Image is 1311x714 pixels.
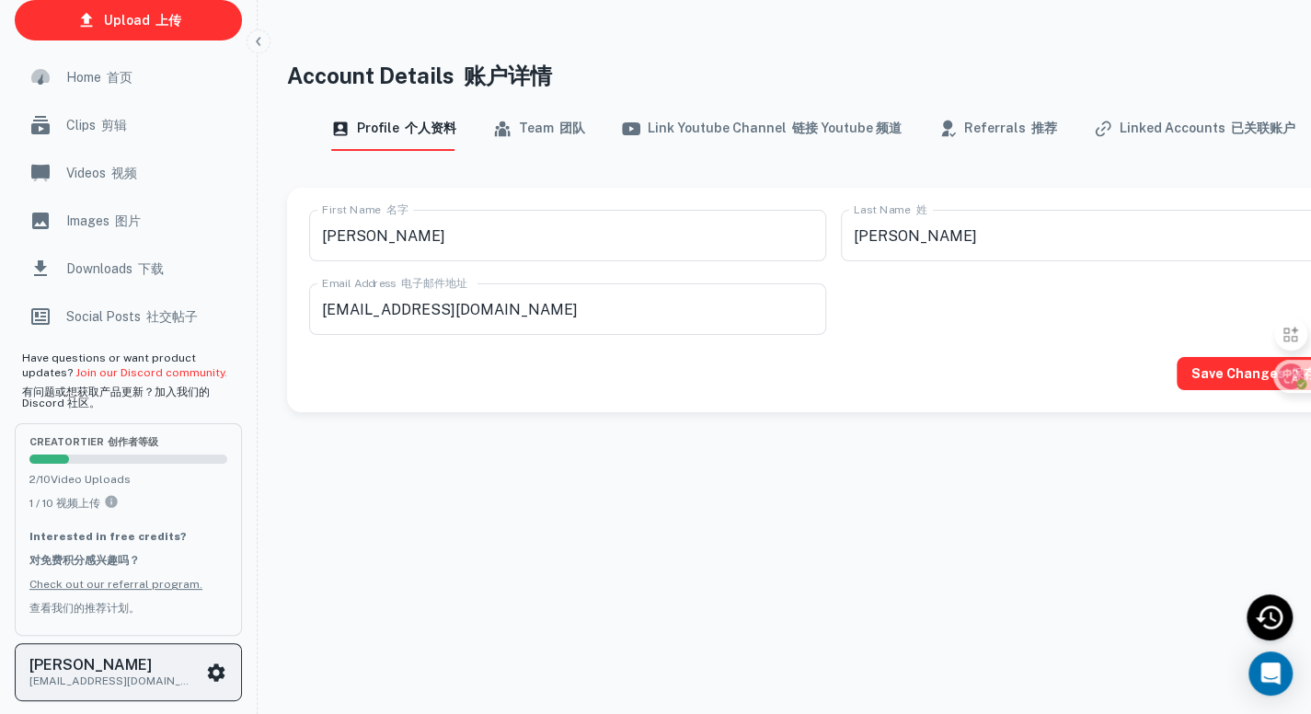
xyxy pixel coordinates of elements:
[322,202,408,217] label: First Name
[1247,594,1293,640] div: Recent Activity
[115,213,141,228] font: 图片
[464,63,552,88] font: 账户详情
[66,306,231,327] span: Social Posts
[66,259,231,279] span: Downloads
[15,151,242,195] a: Videos 视频
[1094,107,1295,151] button: Linked Accounts
[66,163,231,183] span: Videos
[792,121,902,135] font: 链接 Youtube 频道
[101,118,127,132] font: 剪辑
[493,107,585,151] button: Team
[559,121,585,135] font: 团队
[15,103,242,147] a: Clips 剪辑
[111,166,137,180] font: 视频
[155,13,181,28] font: 上传
[22,386,210,409] font: 有问题或想获取产品更新？加入我们的 Discord 社区。
[104,494,119,509] svg: You can upload 10 videos per month on the creator tier. Upgrade to upload more.
[386,203,408,216] font: 名字
[29,658,195,673] h6: [PERSON_NAME]
[915,203,926,216] font: 姓
[104,10,181,30] p: Upload
[138,261,164,276] font: 下载
[15,423,242,636] button: creatorTier 创作者等级2/10Video Uploads1 / 10 视频上传You can upload 10 videos per month on the creator ti...
[15,55,242,99] a: Home 首页
[108,436,158,447] font: 创作者等级
[66,211,231,231] span: Images
[854,202,927,217] label: Last Name
[107,70,132,85] font: 首页
[938,107,1057,151] button: Referrals
[22,351,235,409] span: Have questions or want product updates?
[66,115,231,135] span: Clips
[15,294,242,339] a: Social Posts 社交帖子
[405,121,456,135] font: 个人资料
[29,497,100,510] font: 1 / 10 视频上传
[75,366,227,379] a: Join our Discord community.
[66,67,231,87] span: Home
[1031,121,1057,135] font: 推荐
[331,107,456,151] button: Profile
[1231,121,1295,135] font: 已关联账户
[1248,651,1293,696] div: Open Intercom Messenger
[29,602,140,615] font: 查看我们的推荐计划。
[29,471,227,519] p: 2 / 10 Video Uploads
[15,643,242,700] button: [PERSON_NAME][EMAIL_ADDRESS][DOMAIN_NAME]
[29,528,227,576] p: Interested in free credits?
[29,578,202,615] a: Check out our referral program.查看我们的推荐计划。
[15,247,242,291] a: Downloads 下载
[401,277,467,290] font: 电子邮件地址
[29,437,227,447] span: creator Tier
[322,275,467,291] label: Email Address
[622,107,902,151] button: Link Youtube Channel
[146,309,198,324] font: 社交帖子
[29,554,140,567] font: 对免费积分感兴趣吗？
[29,673,195,689] p: [EMAIL_ADDRESS][DOMAIN_NAME]
[15,199,242,243] a: Images 图片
